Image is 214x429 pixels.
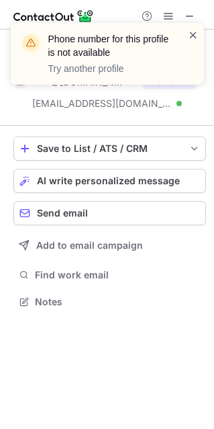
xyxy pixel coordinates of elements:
p: Try another profile [48,62,172,75]
header: Phone number for this profile is not available [48,32,172,59]
button: save-profile-one-click [13,136,206,161]
button: Notes [13,292,206,311]
span: Send email [37,208,88,219]
span: AI write personalized message [37,175,180,186]
button: Find work email [13,266,206,284]
button: Send email [13,201,206,225]
button: Add to email campaign [13,233,206,258]
span: Notes [35,296,201,308]
button: AI write personalized message [13,169,206,193]
img: ContactOut v5.3.10 [13,8,94,24]
span: Add to email campaign [36,240,143,251]
img: warning [20,32,42,54]
div: Save to List / ATS / CRM [37,143,182,154]
span: Find work email [35,269,201,281]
